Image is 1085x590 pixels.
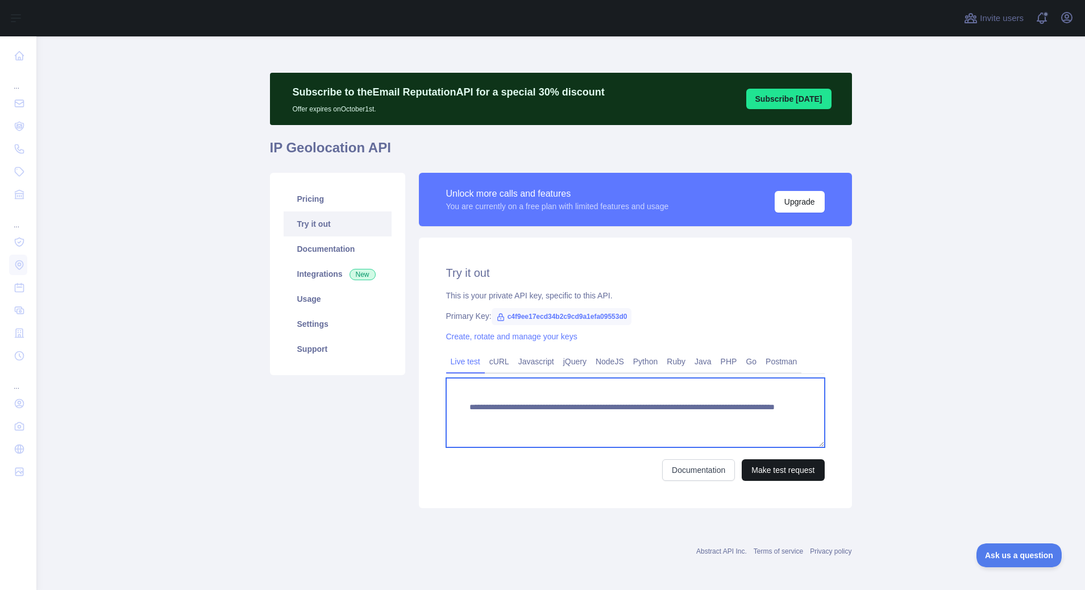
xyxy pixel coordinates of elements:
[485,352,514,371] a: cURL
[446,187,669,201] div: Unlock more calls and features
[446,290,825,301] div: This is your private API key, specific to this API.
[980,12,1024,25] span: Invite users
[742,459,824,481] button: Make test request
[446,201,669,212] div: You are currently on a free plan with limited features and usage
[514,352,559,371] a: Javascript
[284,311,392,336] a: Settings
[741,352,761,371] a: Go
[350,269,376,280] span: New
[591,352,629,371] a: NodeJS
[284,286,392,311] a: Usage
[662,459,735,481] a: Documentation
[284,186,392,211] a: Pricing
[9,68,27,91] div: ...
[492,308,632,325] span: c4f9ee17ecd34b2c9cd9a1efa09553d0
[446,332,577,341] a: Create, rotate and manage your keys
[284,336,392,362] a: Support
[446,352,485,371] a: Live test
[746,89,832,109] button: Subscribe [DATE]
[293,84,605,100] p: Subscribe to the Email Reputation API for a special 30 % discount
[270,139,852,166] h1: IP Geolocation API
[284,211,392,236] a: Try it out
[716,352,742,371] a: PHP
[754,547,803,555] a: Terms of service
[775,191,825,213] button: Upgrade
[976,543,1062,567] iframe: Toggle Customer Support
[629,352,663,371] a: Python
[446,265,825,281] h2: Try it out
[690,352,716,371] a: Java
[761,352,801,371] a: Postman
[810,547,851,555] a: Privacy policy
[284,261,392,286] a: Integrations New
[293,100,605,114] p: Offer expires on October 1st.
[559,352,591,371] a: jQuery
[9,368,27,391] div: ...
[662,352,690,371] a: Ruby
[446,310,825,322] div: Primary Key:
[696,547,747,555] a: Abstract API Inc.
[9,207,27,230] div: ...
[284,236,392,261] a: Documentation
[962,9,1026,27] button: Invite users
